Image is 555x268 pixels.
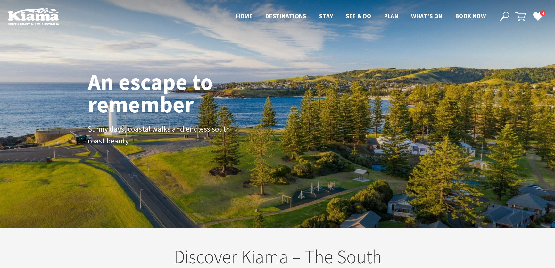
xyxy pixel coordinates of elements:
span: Plan [384,12,399,20]
span: Stay [319,12,333,20]
img: Kiama Logo [8,8,59,25]
h1: An escape to remember [88,71,264,116]
span: Home [236,12,253,20]
span: Destinations [265,12,306,20]
a: 4 [533,11,543,21]
span: 4 [540,10,546,16]
span: What’s On [411,12,443,20]
span: See & Do [346,12,371,20]
p: Sunny days, coastal walks and endless south coast beauty [88,123,232,147]
span: Book now [455,12,486,20]
nav: Main Menu [230,11,492,22]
